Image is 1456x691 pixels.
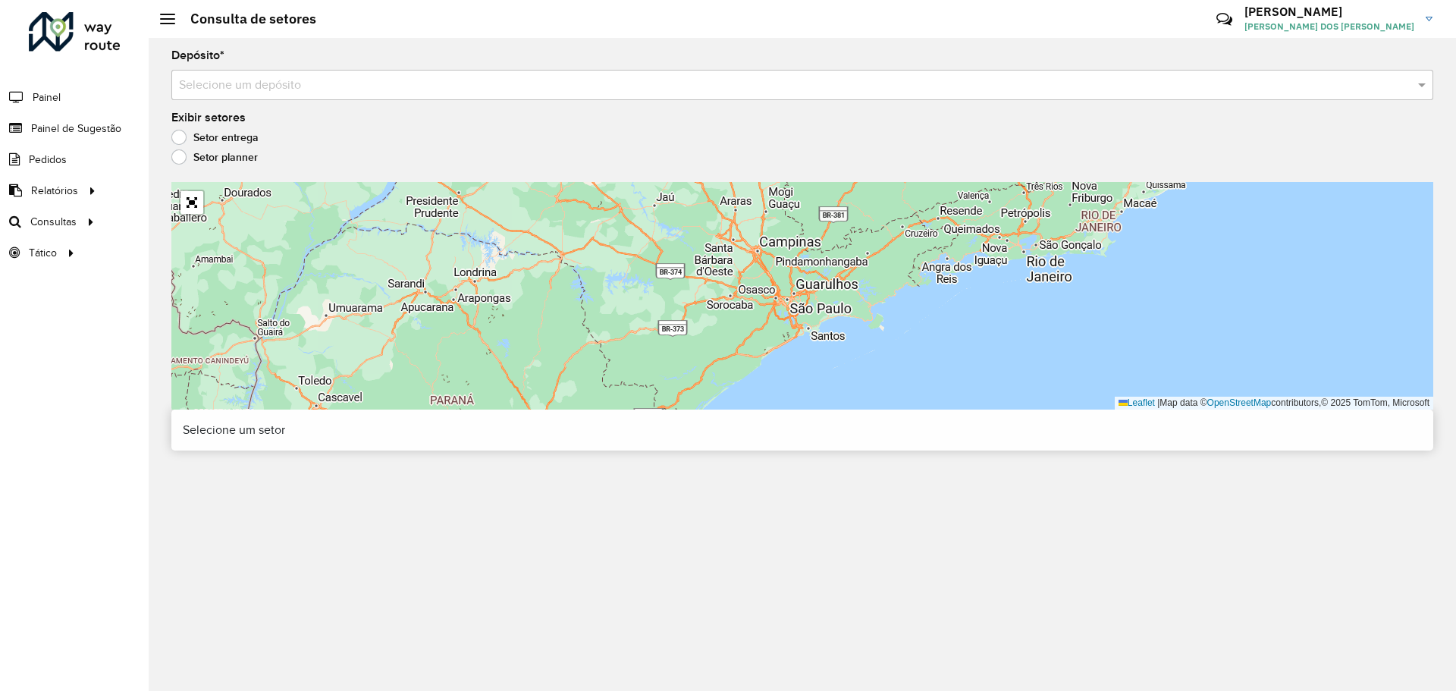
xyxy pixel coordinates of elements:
[1115,397,1433,410] div: Map data © contributors,© 2025 TomTom, Microsoft
[1244,5,1414,19] h3: [PERSON_NAME]
[1157,397,1159,408] span: |
[171,130,259,145] label: Setor entrega
[1119,397,1155,408] a: Leaflet
[171,410,1433,451] div: Selecione um setor
[180,191,203,214] a: Abrir mapa em tela cheia
[29,152,67,168] span: Pedidos
[171,149,258,165] label: Setor planner
[175,11,316,27] h2: Consulta de setores
[31,121,121,137] span: Painel de Sugestão
[1207,397,1272,408] a: OpenStreetMap
[171,46,224,64] label: Depósito
[30,214,77,230] span: Consultas
[31,183,78,199] span: Relatórios
[29,245,57,261] span: Tático
[171,108,246,127] label: Exibir setores
[1244,20,1414,33] span: [PERSON_NAME] DOS [PERSON_NAME]
[1208,3,1241,36] a: Contato Rápido
[33,90,61,105] span: Painel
